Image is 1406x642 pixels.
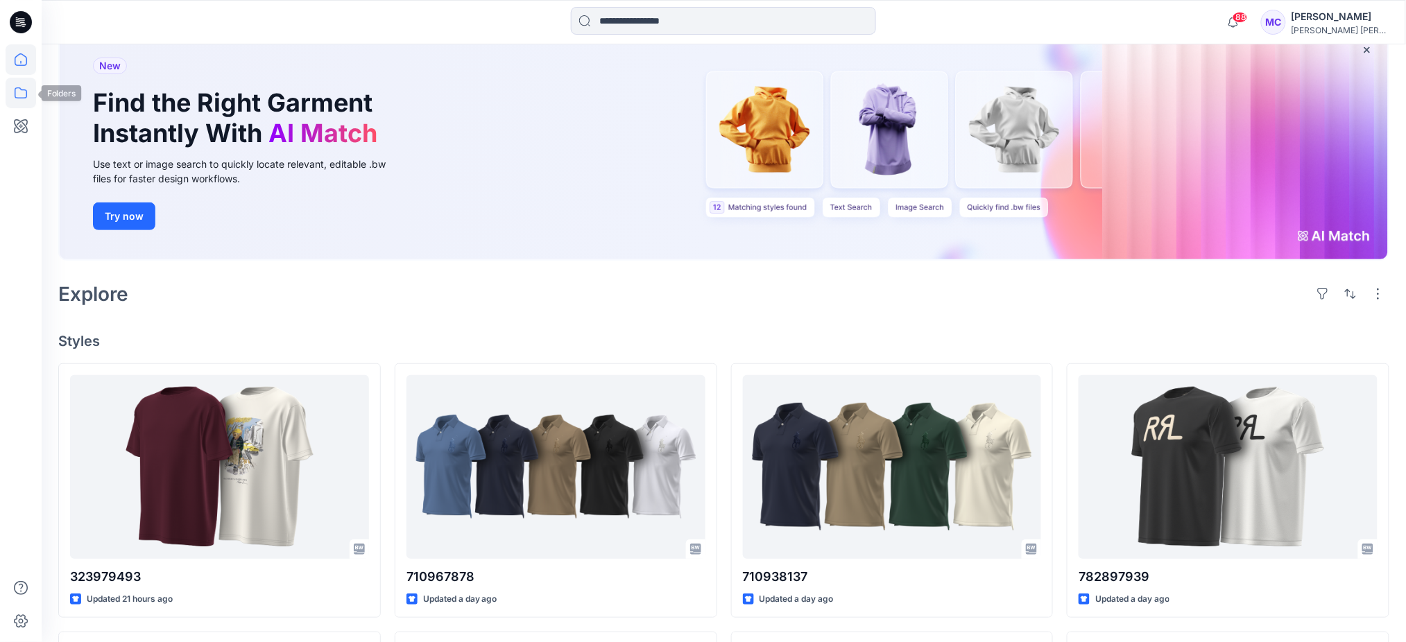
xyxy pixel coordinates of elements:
p: 782897939 [1079,567,1378,587]
p: Updated a day ago [423,592,497,607]
div: [PERSON_NAME] [1292,8,1389,25]
button: Try now [93,202,155,230]
h4: Styles [58,333,1389,349]
a: 323979493 [70,375,369,559]
div: Use text or image search to quickly locate relevant, editable .bw files for faster design workflows. [93,157,405,186]
div: MC [1261,10,1286,35]
p: Updated a day ago [1095,592,1169,607]
a: 782897939 [1079,375,1378,559]
a: 710967878 [406,375,705,559]
span: AI Match [268,118,377,148]
p: 323979493 [70,567,369,587]
h2: Explore [58,283,128,305]
h1: Find the Right Garment Instantly With [93,88,384,148]
p: Updated a day ago [760,592,834,607]
p: 710938137 [743,567,1042,587]
a: 710938137 [743,375,1042,559]
span: 88 [1233,12,1248,23]
p: Updated 21 hours ago [87,592,173,607]
span: New [99,58,121,74]
p: 710967878 [406,567,705,587]
div: [PERSON_NAME] [PERSON_NAME] [1292,25,1389,35]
